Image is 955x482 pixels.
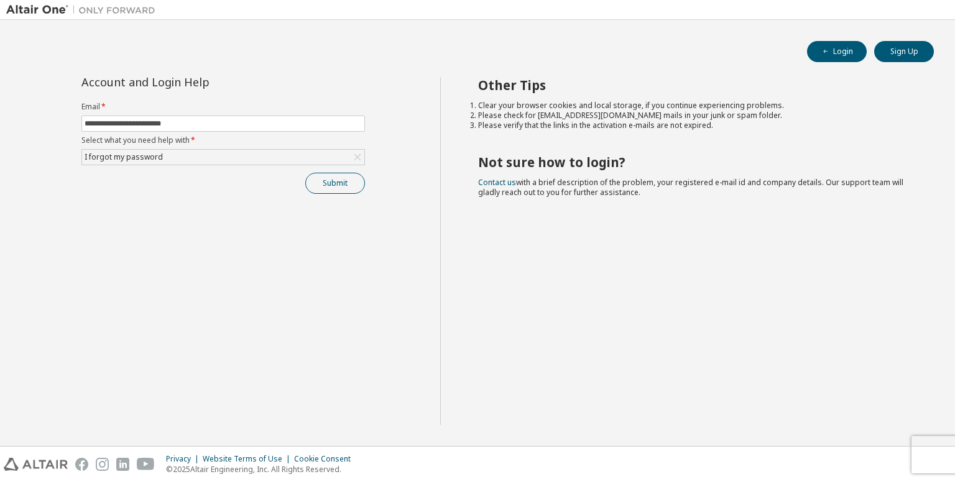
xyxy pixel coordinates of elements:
[478,101,912,111] li: Clear your browser cookies and local storage, if you continue experiencing problems.
[478,111,912,120] li: Please check for [EMAIL_ADDRESS][DOMAIN_NAME] mails in your junk or spam folder.
[874,41,934,62] button: Sign Up
[81,77,308,87] div: Account and Login Help
[294,454,358,464] div: Cookie Consent
[478,120,912,130] li: Please verify that the links in the activation e-mails are not expired.
[137,458,155,471] img: youtube.svg
[807,41,867,62] button: Login
[83,150,165,164] div: I forgot my password
[96,458,109,471] img: instagram.svg
[305,173,365,194] button: Submit
[478,77,912,93] h2: Other Tips
[478,177,903,198] span: with a brief description of the problem, your registered e-mail id and company details. Our suppo...
[166,454,203,464] div: Privacy
[203,454,294,464] div: Website Terms of Use
[81,102,365,112] label: Email
[4,458,68,471] img: altair_logo.svg
[75,458,88,471] img: facebook.svg
[81,135,365,145] label: Select what you need help with
[116,458,129,471] img: linkedin.svg
[82,150,364,165] div: I forgot my password
[478,177,516,188] a: Contact us
[166,464,358,475] p: © 2025 Altair Engineering, Inc. All Rights Reserved.
[478,154,912,170] h2: Not sure how to login?
[6,4,162,16] img: Altair One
